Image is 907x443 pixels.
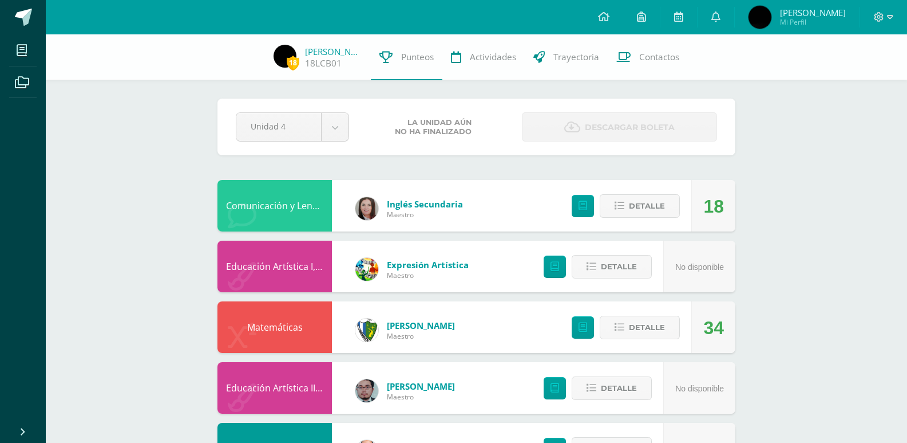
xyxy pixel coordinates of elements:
[525,34,608,80] a: Trayectoria
[780,17,846,27] span: Mi Perfil
[274,45,296,68] img: 2f046f4523e7552fc62f74ed53b3d6b1.png
[608,34,688,80] a: Contactos
[387,381,455,392] span: [PERSON_NAME]
[442,34,525,80] a: Actividades
[600,194,680,218] button: Detalle
[387,210,463,219] span: Maestro
[748,6,771,29] img: 2f046f4523e7552fc62f74ed53b3d6b1.png
[601,256,637,277] span: Detalle
[585,113,675,142] span: Descargar boleta
[601,378,637,399] span: Detalle
[703,302,724,354] div: 34
[287,56,299,70] span: 18
[401,51,434,63] span: Punteos
[387,270,469,280] span: Maestro
[217,180,332,232] div: Comunicación y Lenguaje, Idioma Extranjero Inglés
[371,34,442,80] a: Punteos
[572,255,652,279] button: Detalle
[387,198,463,210] span: Inglés Secundaria
[217,362,332,414] div: Educación Artística II, Artes Plásticas
[387,392,455,402] span: Maestro
[217,301,332,353] div: Matemáticas
[387,320,455,331] span: [PERSON_NAME]
[553,51,599,63] span: Trayectoria
[355,379,378,402] img: 5fac68162d5e1b6fbd390a6ac50e103d.png
[572,377,652,400] button: Detalle
[305,46,362,57] a: [PERSON_NAME]
[675,262,724,272] span: No disponible
[251,113,307,140] span: Unidad 4
[470,51,516,63] span: Actividades
[355,258,378,281] img: 159e24a6ecedfdf8f489544946a573f0.png
[305,57,342,69] a: 18LCB01
[355,197,378,220] img: 8af0450cf43d44e38c4a1497329761f3.png
[639,51,679,63] span: Contactos
[600,316,680,339] button: Detalle
[629,317,665,338] span: Detalle
[387,259,469,270] span: Expresión Artística
[780,7,846,18] span: [PERSON_NAME]
[217,241,332,292] div: Educación Artística I, Música y Danza
[703,181,724,232] div: 18
[387,331,455,341] span: Maestro
[629,195,665,217] span: Detalle
[395,118,472,136] span: La unidad aún no ha finalizado
[236,113,348,141] a: Unidad 4
[675,384,724,393] span: No disponible
[355,319,378,342] img: d7d6d148f6dec277cbaab50fee73caa7.png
